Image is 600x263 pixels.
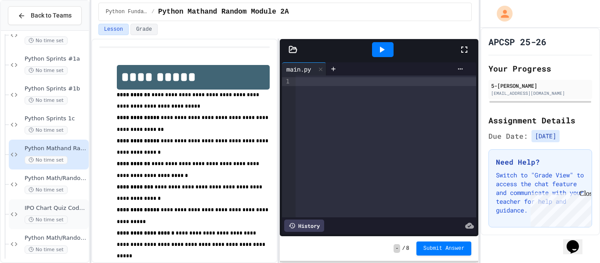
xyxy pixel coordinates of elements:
span: Back to Teams [31,11,72,20]
span: Python Fundamentals [106,8,148,15]
span: 8 [406,245,409,252]
span: Python Sprints #1b [25,85,87,93]
p: Switch to "Grade View" to access the chat feature and communicate with your teacher for help and ... [496,171,585,215]
button: Grade [130,24,158,35]
h1: APCSP 25-26 [488,36,546,48]
iframe: chat widget [563,228,591,254]
span: Python Math/Random Modules 2C [25,234,87,242]
span: No time set [25,245,68,254]
span: / [152,8,155,15]
div: 5-[PERSON_NAME] [491,82,589,90]
div: History [284,220,324,232]
span: Python Mathand Random Module 2A [158,7,289,17]
div: main.py [282,65,315,74]
span: Python Math/Random Modules 2B: [25,175,87,182]
span: / [402,245,405,252]
iframe: chat widget [527,190,591,227]
div: Chat with us now!Close [4,4,61,56]
span: No time set [25,66,68,75]
span: Python Sprints #1a [25,55,87,63]
span: No time set [25,96,68,104]
h2: Assignment Details [488,114,592,126]
span: - [394,244,400,253]
span: IPO Chart Quiz Coded in Python [25,205,87,212]
span: Submit Answer [423,245,465,252]
span: No time set [25,186,68,194]
div: 1 [282,77,291,86]
div: [EMAIL_ADDRESS][DOMAIN_NAME] [491,90,589,97]
span: No time set [25,216,68,224]
button: Back to Teams [8,6,82,25]
span: Due Date: [488,131,528,141]
span: No time set [25,126,68,134]
span: [DATE] [531,130,560,142]
div: main.py [282,62,326,76]
span: No time set [25,36,68,45]
span: No time set [25,156,68,164]
h3: Need Help? [496,157,585,167]
h2: Your Progress [488,62,592,75]
div: My Account [488,4,515,24]
button: Submit Answer [416,241,472,256]
span: Python Mathand Random Module 2A [25,145,87,152]
button: Lesson [98,24,129,35]
span: Python Sprints 1c [25,115,87,122]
